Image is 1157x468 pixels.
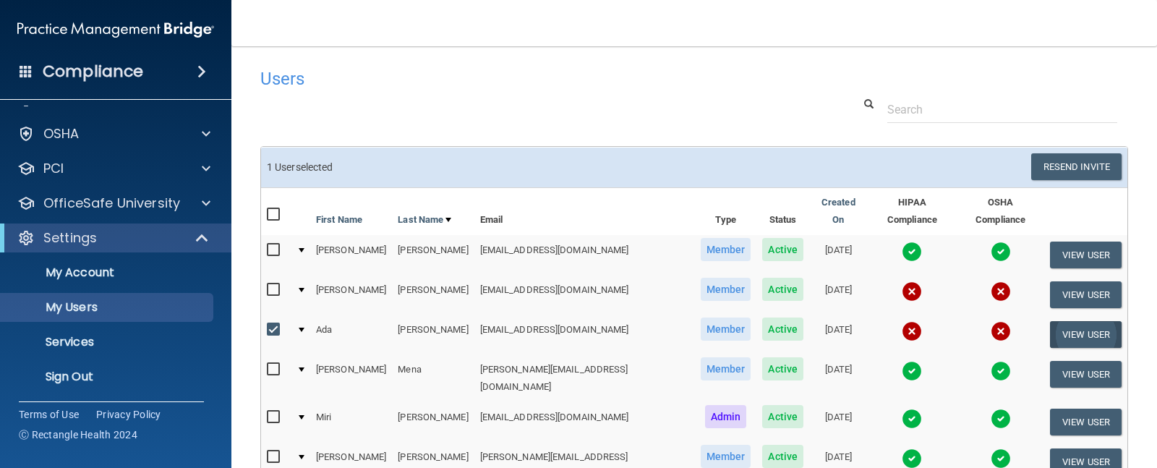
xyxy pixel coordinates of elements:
[392,315,474,354] td: [PERSON_NAME]
[310,235,392,275] td: [PERSON_NAME]
[43,61,143,82] h4: Compliance
[1050,361,1122,388] button: View User
[9,335,207,349] p: Services
[809,354,868,402] td: [DATE]
[957,188,1044,235] th: OSHA Compliance
[474,235,695,275] td: [EMAIL_ADDRESS][DOMAIN_NAME]
[902,281,922,302] img: cross.ca9f0e7f.svg
[474,315,695,354] td: [EMAIL_ADDRESS][DOMAIN_NAME]
[17,229,210,247] a: Settings
[701,445,751,468] span: Member
[762,238,803,261] span: Active
[17,15,214,44] img: PMB logo
[310,354,392,402] td: [PERSON_NAME]
[902,409,922,429] img: tick.e7d51cea.svg
[902,321,922,341] img: cross.ca9f0e7f.svg
[1050,242,1122,268] button: View User
[17,195,210,212] a: OfficeSafe University
[43,160,64,177] p: PCI
[310,402,392,442] td: Miri
[392,402,474,442] td: [PERSON_NAME]
[9,300,207,315] p: My Users
[260,69,758,88] h4: Users
[991,242,1011,262] img: tick.e7d51cea.svg
[316,211,362,229] a: First Name
[815,194,862,229] a: Created On
[474,275,695,315] td: [EMAIL_ADDRESS][DOMAIN_NAME]
[991,361,1011,381] img: tick.e7d51cea.svg
[310,315,392,354] td: Ada
[809,402,868,442] td: [DATE]
[310,275,392,315] td: [PERSON_NAME]
[19,407,79,422] a: Terms of Use
[267,162,683,173] h6: 1 User selected
[474,188,695,235] th: Email
[701,318,751,341] span: Member
[809,275,868,315] td: [DATE]
[43,195,180,212] p: OfficeSafe University
[991,281,1011,302] img: cross.ca9f0e7f.svg
[392,354,474,402] td: Mena
[474,354,695,402] td: [PERSON_NAME][EMAIL_ADDRESS][DOMAIN_NAME]
[398,211,451,229] a: Last Name
[701,357,751,380] span: Member
[9,370,207,384] p: Sign Out
[1050,281,1122,308] button: View User
[991,409,1011,429] img: tick.e7d51cea.svg
[17,160,210,177] a: PCI
[19,427,137,442] span: Ⓒ Rectangle Health 2024
[762,405,803,428] span: Active
[762,318,803,341] span: Active
[887,96,1117,123] input: Search
[695,188,757,235] th: Type
[705,405,747,428] span: Admin
[809,235,868,275] td: [DATE]
[392,235,474,275] td: [PERSON_NAME]
[991,321,1011,341] img: cross.ca9f0e7f.svg
[43,229,97,247] p: Settings
[701,238,751,261] span: Member
[701,278,751,301] span: Member
[762,278,803,301] span: Active
[902,242,922,262] img: tick.e7d51cea.svg
[43,125,80,142] p: OSHA
[756,188,809,235] th: Status
[868,188,957,235] th: HIPAA Compliance
[1031,153,1122,180] button: Resend Invite
[474,402,695,442] td: [EMAIL_ADDRESS][DOMAIN_NAME]
[809,315,868,354] td: [DATE]
[17,125,210,142] a: OSHA
[762,445,803,468] span: Active
[1050,321,1122,348] button: View User
[1050,409,1122,435] button: View User
[762,357,803,380] span: Active
[96,407,161,422] a: Privacy Policy
[9,265,207,280] p: My Account
[902,361,922,381] img: tick.e7d51cea.svg
[392,275,474,315] td: [PERSON_NAME]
